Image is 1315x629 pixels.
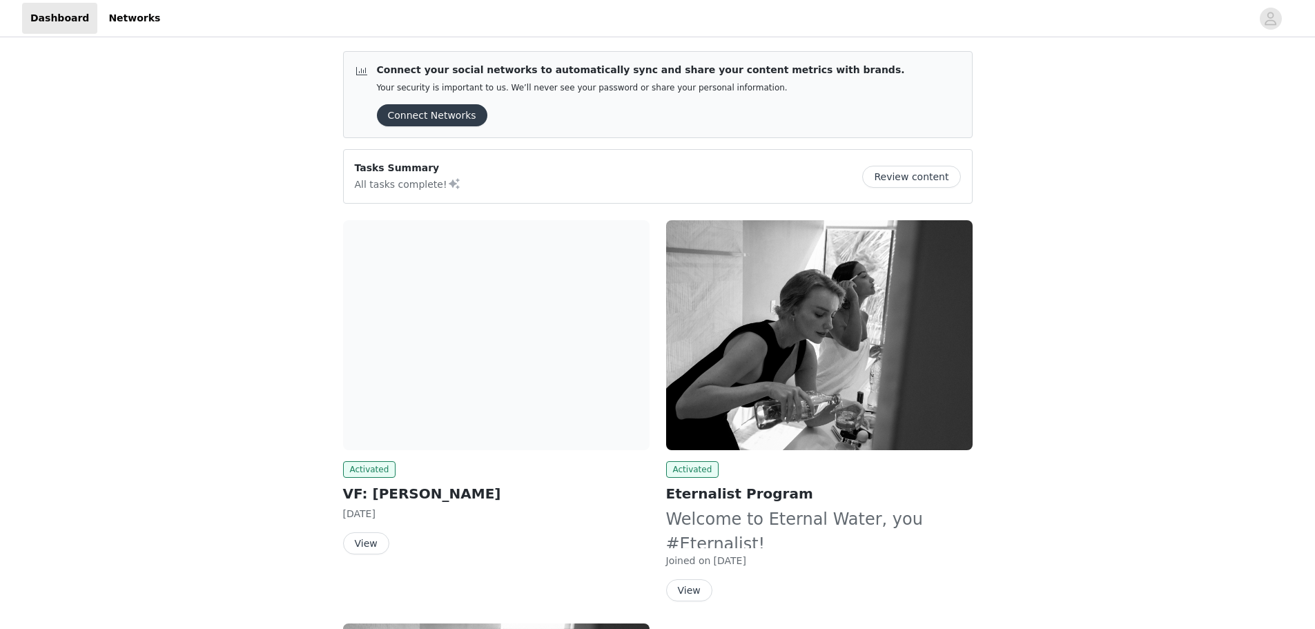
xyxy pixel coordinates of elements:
[343,508,376,519] span: [DATE]
[343,532,389,554] button: View
[666,510,923,554] span: Welcome to Eternal Water, you #Eternalist!
[666,461,719,478] span: Activated
[100,3,168,34] a: Networks
[343,220,650,450] img: Eternal Water
[377,83,905,93] p: Your security is important to us. We’ll never see your password or share your personal information.
[22,3,97,34] a: Dashboard
[377,104,487,126] button: Connect Networks
[355,161,461,175] p: Tasks Summary
[343,539,389,549] a: View
[666,586,712,596] a: View
[666,555,711,566] span: Joined on
[355,175,461,192] p: All tasks complete!
[377,63,905,77] p: Connect your social networks to automatically sync and share your content metrics with brands.
[862,166,960,188] button: Review content
[666,220,973,450] img: Eternal Water
[714,555,746,566] span: [DATE]
[1264,8,1277,30] div: avatar
[666,483,973,504] h2: Eternalist Program
[666,579,712,601] button: View
[343,461,396,478] span: Activated
[343,483,650,504] h2: VF: [PERSON_NAME]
